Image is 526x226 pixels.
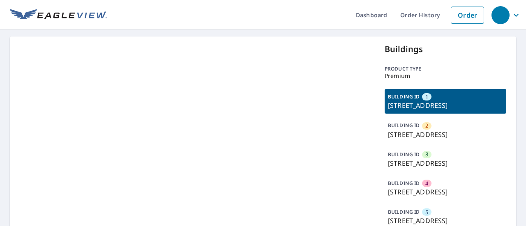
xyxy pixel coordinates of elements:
[425,93,428,101] span: 1
[385,65,506,73] p: Product type
[388,100,503,110] p: [STREET_ADDRESS]
[388,208,420,215] p: BUILDING ID
[388,187,503,197] p: [STREET_ADDRESS]
[388,130,503,139] p: [STREET_ADDRESS]
[425,122,428,130] span: 2
[425,208,428,216] span: 5
[388,180,420,187] p: BUILDING ID
[388,93,420,100] p: BUILDING ID
[385,43,506,55] p: Buildings
[385,73,506,79] p: Premium
[425,180,428,187] span: 4
[425,151,428,158] span: 3
[388,158,503,168] p: [STREET_ADDRESS]
[388,216,503,226] p: [STREET_ADDRESS]
[388,122,420,129] p: BUILDING ID
[388,151,420,158] p: BUILDING ID
[451,7,484,24] a: Order
[10,9,107,21] img: EV Logo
